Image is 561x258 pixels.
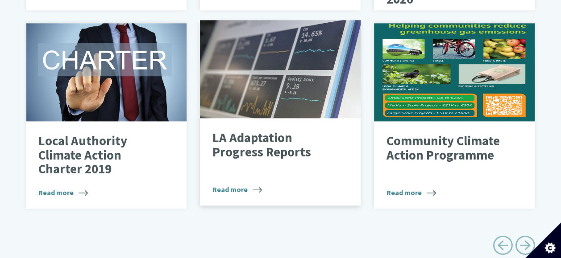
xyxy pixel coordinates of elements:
[525,222,561,258] button: Set cookie preferences
[38,187,88,198] span: Read more
[386,134,509,162] p: Community Climate Action Programme
[212,131,335,159] p: LA Adaptation Progress Reports
[374,23,535,209] a: Community Climate Action Programme Read more
[200,20,361,205] a: LA Adaptation Progress Reports Read more
[386,187,436,198] span: Read more
[212,184,262,195] span: Read more
[26,23,187,209] a: Local Authority Climate Action Charter 2019 Read more
[38,134,161,176] p: Local Authority Climate Action Charter 2019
